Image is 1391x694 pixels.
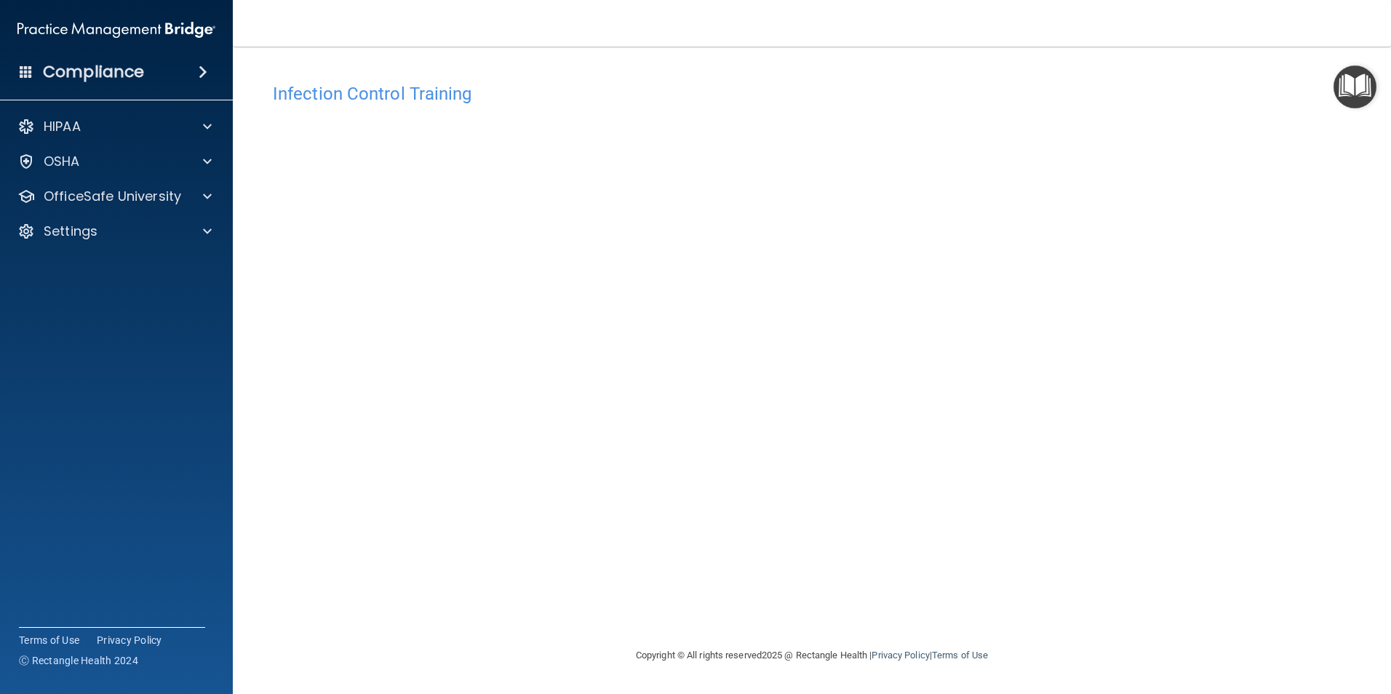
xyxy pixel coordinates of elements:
[17,153,212,170] a: OSHA
[273,111,1000,559] iframe: infection-control-training
[44,188,181,205] p: OfficeSafe University
[17,118,212,135] a: HIPAA
[43,62,144,82] h4: Compliance
[932,650,988,661] a: Terms of Use
[44,153,80,170] p: OSHA
[17,15,215,44] img: PMB logo
[44,223,97,240] p: Settings
[19,633,79,647] a: Terms of Use
[273,84,1351,103] h4: Infection Control Training
[872,650,929,661] a: Privacy Policy
[17,223,212,240] a: Settings
[97,633,162,647] a: Privacy Policy
[44,118,81,135] p: HIPAA
[17,188,212,205] a: OfficeSafe University
[19,653,138,668] span: Ⓒ Rectangle Health 2024
[546,632,1077,679] div: Copyright © All rights reserved 2025 @ Rectangle Health | |
[1334,65,1376,108] button: Open Resource Center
